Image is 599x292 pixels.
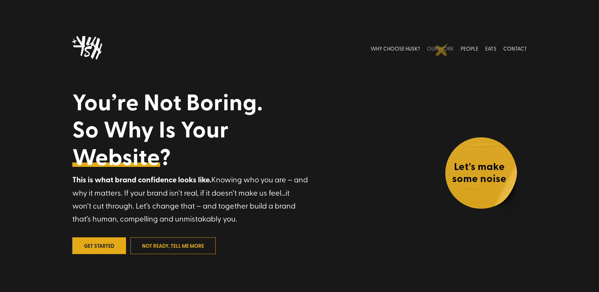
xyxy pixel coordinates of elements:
[72,173,309,225] p: Knowing who you are – and why it matters. If your brand isn’t real, if it doesn’t make us feel…it...
[72,34,107,62] img: Husk logo
[72,237,126,254] a: Get Started
[445,160,514,187] h4: Let's make some noise
[503,34,527,62] a: CONTACT
[130,237,216,254] a: not ready, tell me more
[371,34,420,62] a: WHY CHOOSE HUSK?
[427,34,454,62] a: OUR WORK
[72,174,211,185] strong: This is what brand confidence looks like.
[72,143,160,170] a: Website
[461,34,478,62] a: PEOPLE
[485,34,496,62] a: EATS
[72,88,335,173] h1: You’re Not Boring. So Why Is Your ?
